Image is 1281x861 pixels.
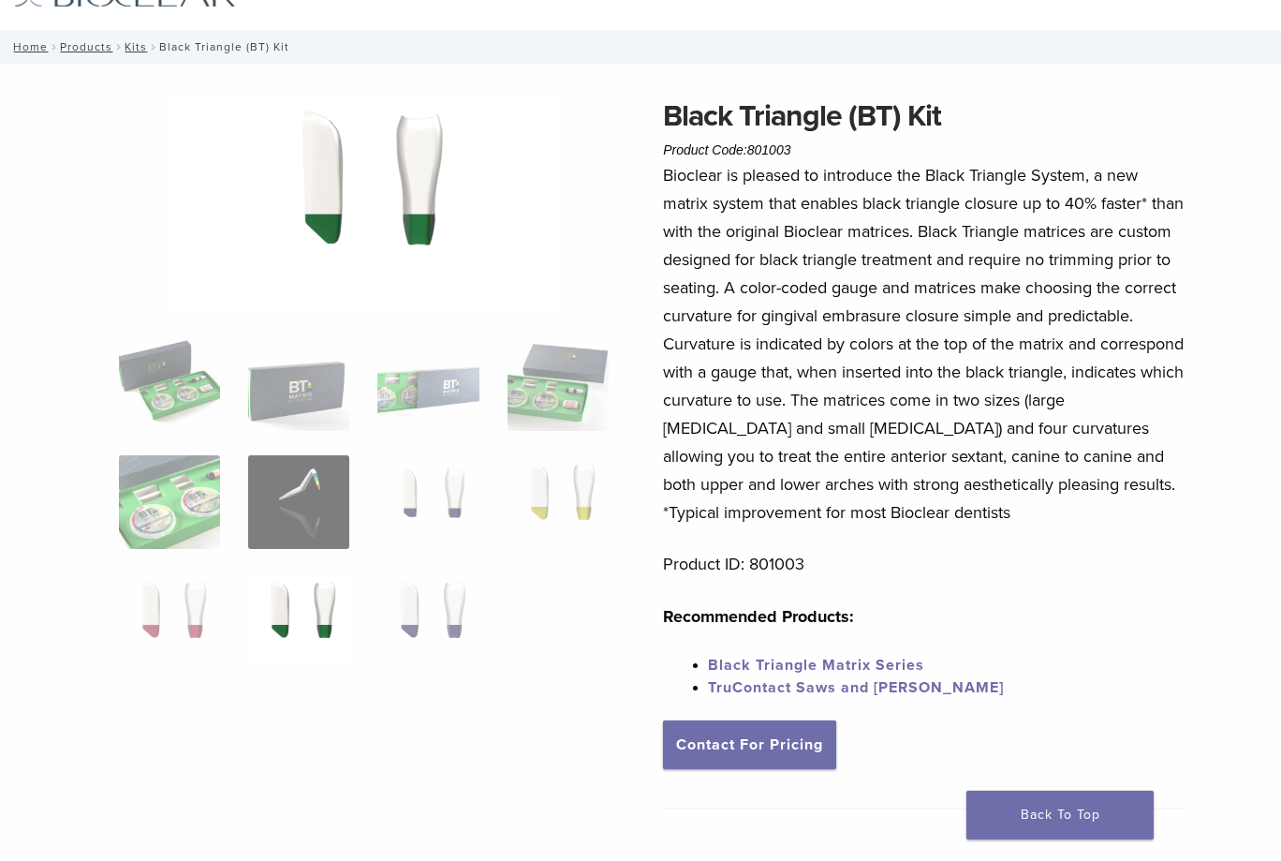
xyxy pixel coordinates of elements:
img: Black Triangle (BT) Kit - Image 2 [248,337,349,431]
a: Kits [125,40,147,53]
a: Black Triangle Matrix Series [708,656,924,675]
p: Product ID: 801003 [663,550,1185,578]
p: Bioclear is pleased to introduce the Black Triangle System, a new matrix system that enables blac... [663,161,1185,527]
img: Black Triangle (BT) Kit - Image 7 [377,455,479,549]
span: / [147,42,159,52]
img: Black Triangle (BT) Kit - Image 11 [377,573,479,667]
img: Black Triangle (BT) Kit - Image 5 [119,455,220,549]
img: Black Triangle (BT) Kit - Image 10 [169,94,558,313]
a: Home [7,40,48,53]
a: Contact For Pricing [663,720,836,769]
img: Black Triangle (BT) Kit - Image 4 [508,337,609,431]
span: / [48,42,60,52]
span: / [112,42,125,52]
a: TruContact Saws and [PERSON_NAME] [708,678,1004,697]
a: Products [60,40,112,53]
a: Back To Top [966,791,1154,839]
img: Black Triangle (BT) Kit - Image 3 [377,337,479,431]
img: Black Triangle (BT) Kit - Image 9 [119,573,220,667]
span: 801003 [747,142,791,157]
h1: Black Triangle (BT) Kit [663,94,1185,139]
img: Intro-Black-Triangle-Kit-6-Copy-e1548792917662-324x324.jpg [119,337,220,431]
img: Black Triangle (BT) Kit - Image 10 [248,573,349,667]
img: Black Triangle (BT) Kit - Image 8 [508,455,609,549]
img: Black Triangle (BT) Kit - Image 6 [248,455,349,549]
strong: Recommended Products: [663,606,854,627]
span: Product Code: [663,142,790,157]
